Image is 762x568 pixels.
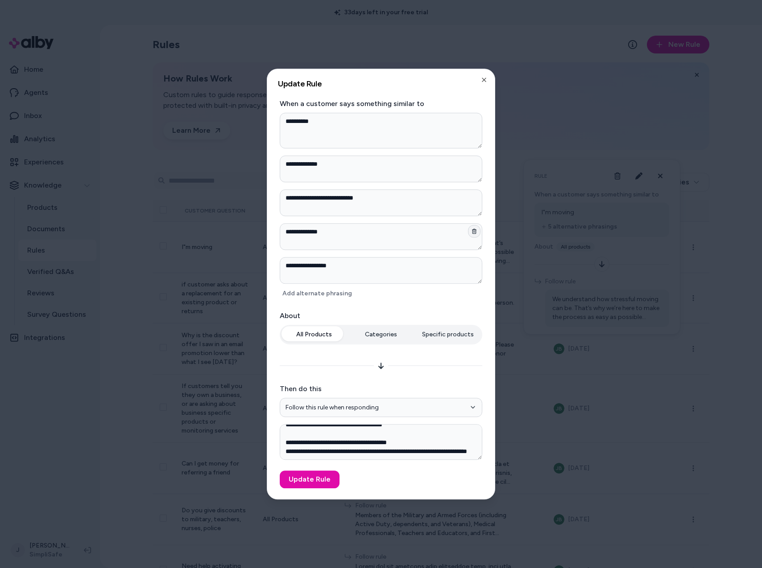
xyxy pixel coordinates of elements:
[280,384,482,394] label: Then do this
[280,470,340,488] button: Update Rule
[282,327,347,343] button: All Products
[280,311,482,321] label: About
[348,327,414,343] button: Categories
[280,98,482,109] label: When a customer says something similar to
[278,80,484,88] h2: Update Rule
[280,287,355,300] button: Add alternate phrasing
[415,327,480,343] button: Specific products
